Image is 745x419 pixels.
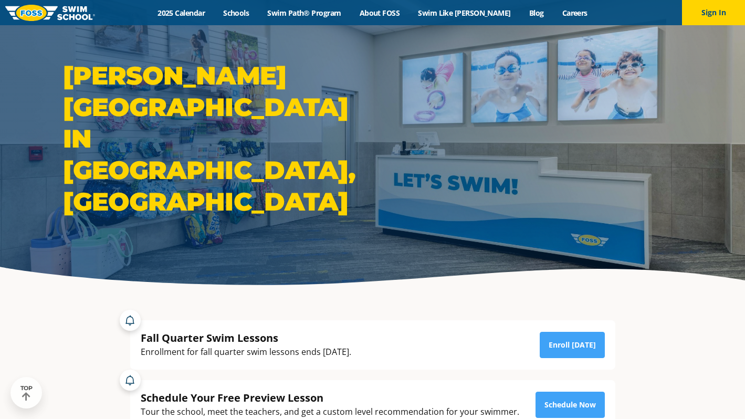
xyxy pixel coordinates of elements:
[350,8,409,18] a: About FOSS
[141,391,519,405] div: Schedule Your Free Preview Lesson
[149,8,214,18] a: 2025 Calendar
[553,8,596,18] a: Careers
[20,385,33,401] div: TOP
[520,8,553,18] a: Blog
[536,392,605,418] a: Schedule Now
[214,8,258,18] a: Schools
[63,60,368,217] h1: [PERSON_NAME][GEOGRAPHIC_DATA] in [GEOGRAPHIC_DATA], [GEOGRAPHIC_DATA]
[540,332,605,358] a: Enroll [DATE]
[141,331,351,345] div: Fall Quarter Swim Lessons
[141,405,519,419] div: Tour the school, meet the teachers, and get a custom level recommendation for your swimmer.
[258,8,350,18] a: Swim Path® Program
[5,5,95,21] img: FOSS Swim School Logo
[141,345,351,359] div: Enrollment for fall quarter swim lessons ends [DATE].
[409,8,520,18] a: Swim Like [PERSON_NAME]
